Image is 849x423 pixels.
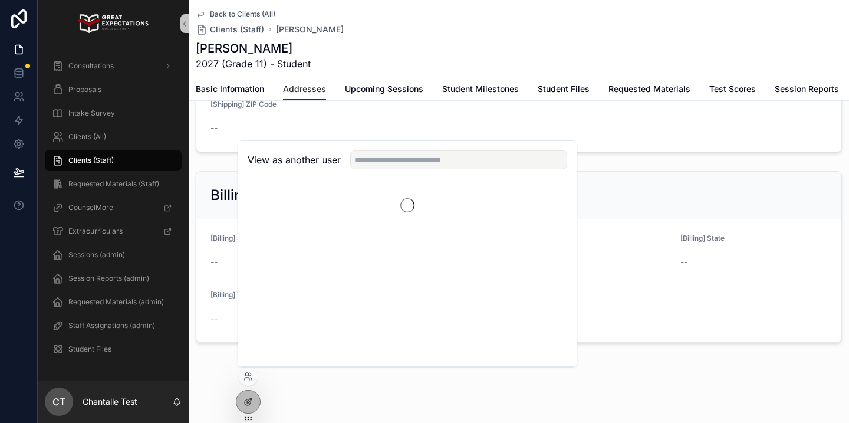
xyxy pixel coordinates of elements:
span: Requested Materials [608,83,690,95]
a: Session Reports (admin) [45,268,182,289]
a: Student Files [538,78,590,102]
span: [Shipping] ZIP Code [210,100,277,109]
span: Requested Materials (Staff) [68,179,159,189]
span: Clients (Staff) [68,156,114,165]
span: Extracurriculars [68,227,123,236]
a: Upcoming Sessions [345,78,423,102]
a: Requested Materials (admin) [45,291,182,313]
a: Staff Assignations (admin) [45,315,182,336]
span: CT [52,395,65,409]
a: Proposals [45,79,182,100]
a: Requested Materials (Staff) [45,173,182,195]
span: [Billing] Street Address [210,234,287,242]
span: Student Files [538,83,590,95]
a: Session Reports [775,78,839,102]
div: scrollable content [38,47,189,375]
span: Student Files [68,345,111,354]
a: Requested Materials [608,78,690,102]
h2: Billing Address [210,186,311,205]
span: [Billing] State [680,234,725,242]
span: 2027 (Grade 11) - Student [196,57,311,71]
h2: View as another user [248,153,341,167]
span: Upcoming Sessions [345,83,423,95]
a: Intake Survey [45,103,182,124]
span: -- [210,313,218,324]
a: Back to Clients (All) [196,9,275,19]
a: Clients (Staff) [196,24,264,35]
h1: [PERSON_NAME] [196,40,311,57]
span: [Billing] ZIP Code [210,290,268,299]
span: Sessions (admin) [68,250,125,260]
span: -- [210,122,218,134]
span: Basic Information [196,83,264,95]
a: Basic Information [196,78,264,102]
span: Intake Survey [68,109,115,118]
p: Chantalle Test [83,396,137,408]
span: Proposals [68,85,101,94]
span: Test Scores [709,83,756,95]
a: Extracurriculars [45,221,182,242]
span: Back to Clients (All) [210,9,275,19]
span: Clients (Staff) [210,24,264,35]
a: CounselMore [45,197,182,218]
a: Consultations [45,55,182,77]
span: Session Reports [775,83,839,95]
a: Test Scores [709,78,756,102]
a: Clients (All) [45,126,182,147]
span: -- [210,256,218,268]
span: Consultations [68,61,114,71]
span: -- [680,256,687,268]
span: Session Reports (admin) [68,274,149,283]
span: Requested Materials (admin) [68,297,164,307]
img: App logo [78,14,148,33]
a: Student Files [45,339,182,360]
span: Staff Assignations (admin) [68,321,155,330]
a: Addresses [283,78,326,101]
span: CounselMore [68,203,113,212]
a: [PERSON_NAME] [276,24,344,35]
span: Student Milestones [442,83,519,95]
a: Student Milestones [442,78,519,102]
a: Clients (Staff) [45,150,182,171]
span: Clients (All) [68,132,106,142]
a: Sessions (admin) [45,244,182,265]
span: Addresses [283,83,326,95]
